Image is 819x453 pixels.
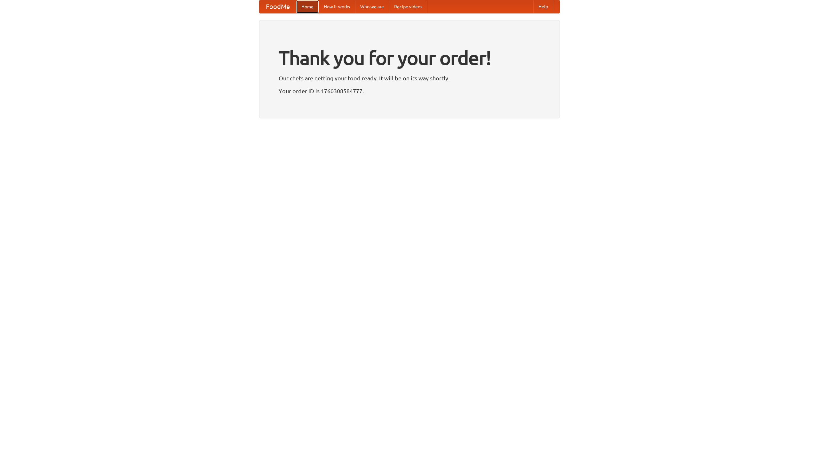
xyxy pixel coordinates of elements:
[533,0,553,13] a: Help
[279,86,540,96] p: Your order ID is 1760308584777.
[279,43,540,73] h1: Thank you for your order!
[296,0,319,13] a: Home
[259,0,296,13] a: FoodMe
[389,0,427,13] a: Recipe videos
[279,73,540,83] p: Our chefs are getting your food ready. It will be on its way shortly.
[355,0,389,13] a: Who we are
[319,0,355,13] a: How it works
